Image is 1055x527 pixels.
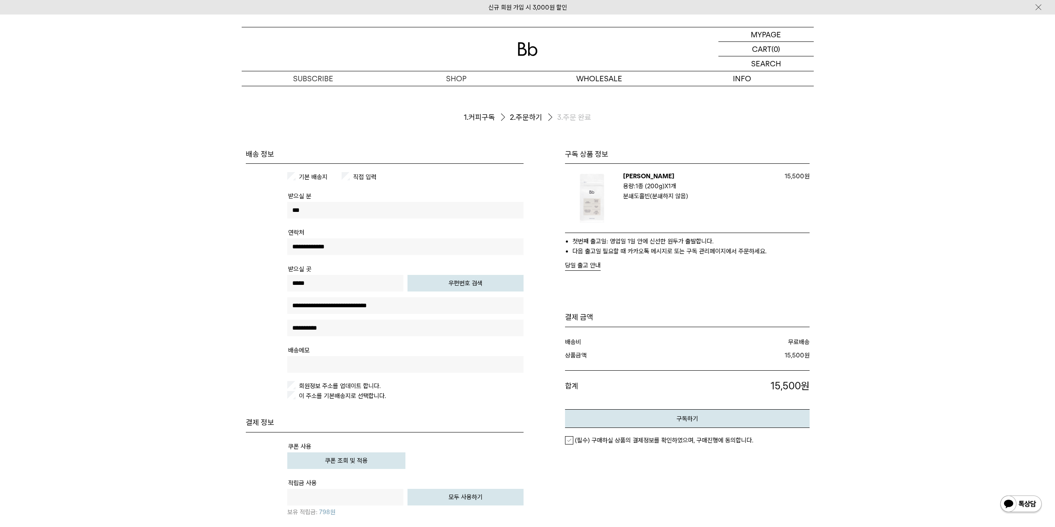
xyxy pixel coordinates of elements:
p: 분쇄도 [623,191,772,201]
p: (0) [771,42,780,56]
span: 3. [557,112,563,122]
li: 주문하기 [510,111,557,124]
label: 직접 입력 [352,173,376,181]
em: (필수) 구매하실 상품의 결제정보를 확인하였으며, 구매진행에 동의합니다. [575,437,753,444]
img: 페루 카하마르카 디카페인 [565,171,619,225]
a: MYPAGE [718,27,814,42]
th: 배송메모 [288,345,310,355]
th: 적립금 사용 [288,478,317,488]
img: 로고 [518,42,538,56]
dt: 합계 [565,379,674,393]
button: 구독하기 [565,409,810,428]
button: 모두 사용하기 [407,489,524,505]
li: 주문 완료 [557,112,591,122]
button: 쿠폰 조회 및 적용 [287,452,405,469]
button: 우편번호 검색 [407,275,524,291]
strong: 1종 (200g) 1개 [635,182,676,190]
a: 신규 회원 가입 시 3,000원 할인 [488,4,567,11]
span: 1. [464,112,468,122]
span: 2. [510,112,516,122]
h3: 결제 정보 [246,418,524,427]
li: 커피구독 [464,111,510,124]
p: MYPAGE [751,27,781,41]
p: CART [752,42,771,56]
dt: 상품금액 [565,350,686,360]
span: 받으실 곳 [288,265,311,273]
span: X [665,182,668,190]
strong: 홀빈(분쇄하지 않음) [639,192,688,200]
span: 연락처 [288,229,304,236]
p: 15,500원 [674,379,810,393]
p: 용량: [623,181,772,191]
p: WHOLESALE [528,71,671,86]
li: 다음 출고일 필요할 때 카카오톡 메시지로 또는 구독 관리페이지에서 주문하세요. [572,246,810,256]
label: 이 주소를 기본배송지로 선택합니다. [297,392,386,400]
button: 당일 출고 안내 [565,260,601,271]
dt: 배송비 [565,337,685,347]
span: 798원 [319,508,335,516]
dd: 무료배송 [684,337,810,347]
p: SEARCH [751,56,781,71]
span: 보유 적립금: [287,508,318,516]
p: 15,500 [776,171,810,181]
a: CART (0) [718,42,814,56]
th: 쿠폰 사용 [288,442,311,452]
dd: 15,500원 [686,350,810,360]
p: [PERSON_NAME] [623,171,772,181]
span: 받으실 분 [288,192,311,200]
p: INFO [671,71,814,86]
label: 기본 배송지 [297,173,327,181]
h3: 배송 정보 [246,149,524,159]
label: 회원정보 주소를 업데이트 합니다. [297,382,381,390]
a: SUBSCRIBE [242,71,385,86]
h3: 결제 금액 [565,312,810,322]
li: 첫번째 출고일: 영업일 1일 안에 신선한 원두가 출발합니다. [572,236,810,246]
a: SHOP [385,71,528,86]
img: 카카오톡 채널 1:1 채팅 버튼 [999,495,1043,515]
span: 원 [804,172,810,180]
h3: 구독 상품 정보 [565,149,810,159]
